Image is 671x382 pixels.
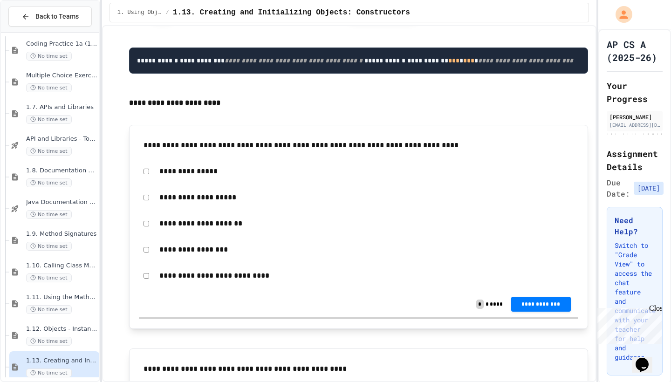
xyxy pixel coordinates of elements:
span: No time set [26,305,72,314]
span: Due Date: [607,177,630,199]
span: No time set [26,52,72,61]
h1: AP CS A (2025-26) [607,38,663,64]
span: 1.7. APIs and Libraries [26,103,97,111]
span: No time set [26,83,72,92]
span: No time set [26,147,72,156]
span: 1.11. Using the Math Class [26,293,97,301]
span: Back to Teams [35,12,79,21]
span: API and Libraries - Topic 1.7 [26,135,97,143]
span: No time set [26,178,72,187]
span: 1.9. Method Signatures [26,230,97,238]
p: Switch to "Grade View" to access the chat feature and communicate with your teacher for help and ... [615,241,655,362]
iframe: chat widget [632,345,662,373]
span: 1.13. Creating and Initializing Objects: Constructors [26,357,97,365]
div: [EMAIL_ADDRESS][DOMAIN_NAME] [609,122,660,129]
span: No time set [26,368,72,377]
span: 1.12. Objects - Instances of Classes [26,325,97,333]
span: [DATE] [634,182,664,195]
span: 1.10. Calling Class Methods [26,262,97,270]
h2: Assignment Details [607,147,663,173]
span: Coding Practice 1a (1.1-1.6) [26,40,97,48]
h2: Your Progress [607,79,663,105]
span: No time set [26,273,72,282]
iframe: chat widget [594,304,662,344]
span: No time set [26,242,72,251]
div: My Account [606,4,635,25]
span: 1.13. Creating and Initializing Objects: Constructors [173,7,410,18]
span: No time set [26,115,72,124]
span: 1.8. Documentation with Comments and Preconditions [26,167,97,175]
span: Java Documentation with Comments - Topic 1.8 [26,198,97,206]
div: [PERSON_NAME] [609,113,660,121]
button: Back to Teams [8,7,92,27]
div: Chat with us now!Close [4,4,64,59]
span: No time set [26,337,72,346]
span: Multiple Choice Exercises for Unit 1a (1.1-1.6) [26,72,97,80]
span: 1. Using Objects and Methods [117,9,162,16]
span: / [166,9,169,16]
h3: Need Help? [615,215,655,237]
span: No time set [26,210,72,219]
